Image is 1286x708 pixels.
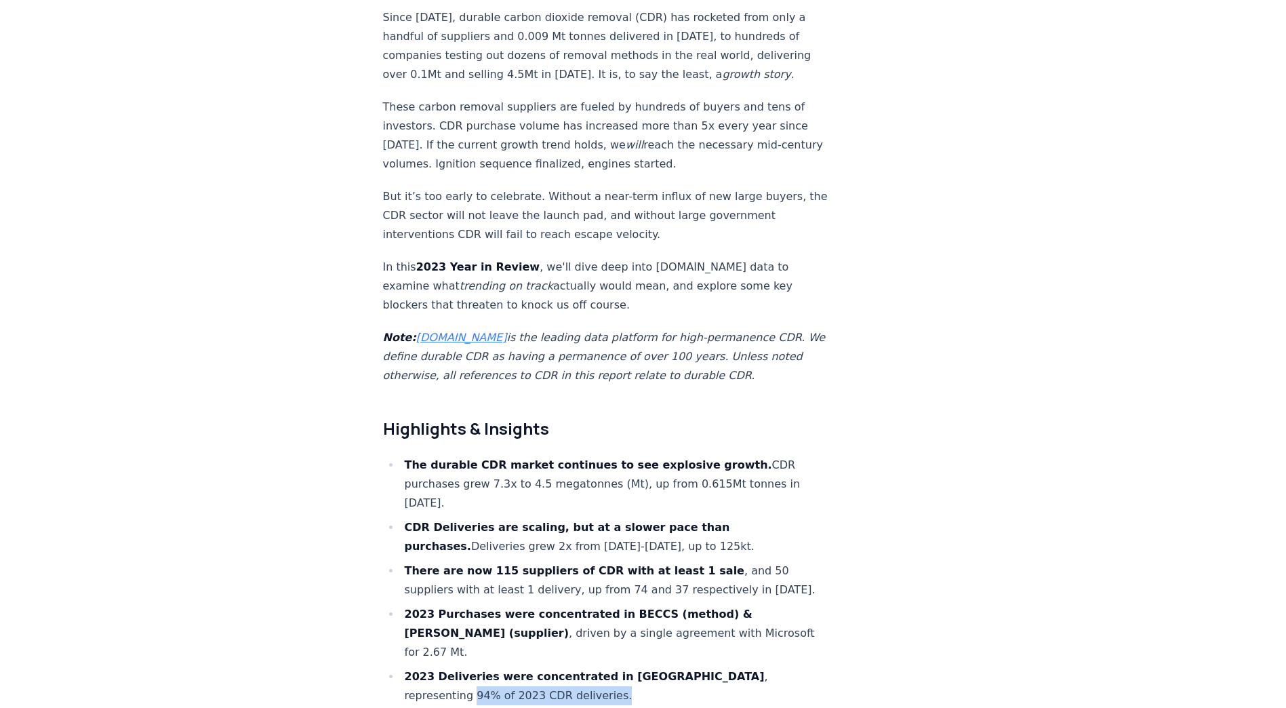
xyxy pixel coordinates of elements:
em: will [626,138,643,151]
a: [DOMAIN_NAME] [416,331,507,344]
em: trending on track [460,279,553,292]
strong: There are now 115 suppliers of CDR with at least 1 sale [405,564,744,577]
strong: Note: [383,331,416,344]
li: , and 50 suppliers with at least 1 delivery, up from 74 and 37 respectively in [DATE]. [401,562,832,599]
p: Since [DATE], durable carbon dioxide removal (CDR) has rocketed from only a handful of suppliers ... [383,8,832,84]
em: growth story [722,68,790,81]
strong: The durable CDR market continues to see explosive growth. [405,458,772,471]
strong: 2023 Year in Review [416,260,540,273]
p: In this , we'll dive deep into [DOMAIN_NAME] data to examine what actually would mean, and explor... [383,258,832,315]
li: CDR purchases grew 7.3x to 4.5 megatonnes (Mt), up from 0.615Mt tonnes in [DATE]. [401,456,832,513]
li: , representing 94% of 2023 CDR deliveries. [401,667,832,705]
em: is the leading data platform for high-permanence CDR. We define durable CDR as having a permanenc... [383,331,826,382]
li: , driven by a single agreement with Microsoft for 2.67 Mt. [401,605,832,662]
strong: CDR Deliveries are scaling, but at a slower pace than purchases. [405,521,730,553]
h2: Highlights & Insights [383,418,832,439]
strong: 2023 Purchases were concentrated in BECCS (method) & [PERSON_NAME] (supplier) [405,608,752,640]
strong: 2023 Deliveries were concentrated in [GEOGRAPHIC_DATA] [405,670,765,683]
p: But it’s too early to celebrate. Without a near-term influx of new large buyers, the CDR sector w... [383,187,832,244]
p: These carbon removal suppliers are fueled by hundreds of buyers and tens of investors. CDR purcha... [383,98,832,174]
li: Deliveries grew 2x from [DATE]-[DATE], up to 125kt. [401,518,832,556]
